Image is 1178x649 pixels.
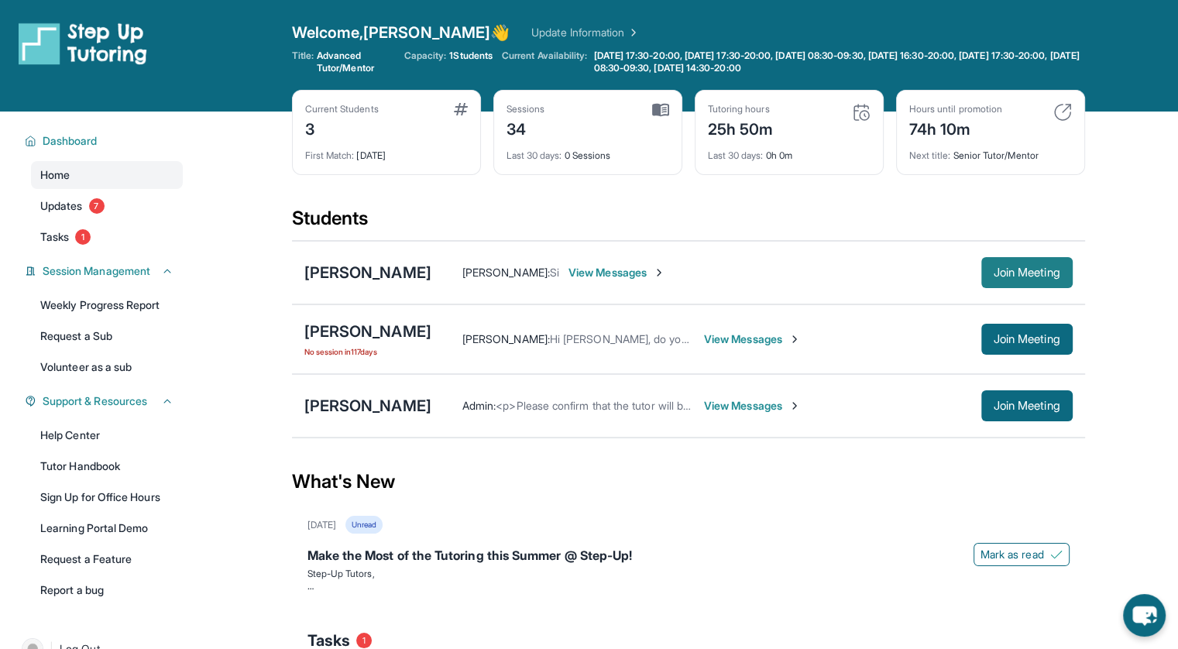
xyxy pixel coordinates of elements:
img: card [454,103,468,115]
span: Dashboard [43,133,98,149]
span: Join Meeting [994,268,1060,277]
div: 0 Sessions [507,140,669,162]
span: 1 [75,229,91,245]
img: card [652,103,669,117]
a: Sign Up for Office Hours [31,483,183,511]
img: Mark as read [1050,548,1063,561]
p: Step-Up Tutors, [307,568,1070,580]
span: Join Meeting [994,401,1060,410]
img: logo [19,22,147,65]
span: 1 Students [449,50,493,62]
button: chat-button [1123,594,1166,637]
span: View Messages [704,331,801,347]
div: 34 [507,115,545,140]
img: card [1053,103,1072,122]
div: 0h 0m [708,140,871,162]
span: Welcome, [PERSON_NAME] 👋 [292,22,510,43]
a: Tasks1 [31,223,183,251]
a: Weekly Progress Report [31,291,183,319]
img: Chevron-Right [788,333,801,345]
div: Current Students [305,103,379,115]
span: Title: [292,50,314,74]
div: What's New [292,448,1085,516]
a: Learning Portal Demo [31,514,183,542]
img: Chevron-Right [788,400,801,412]
span: Home [40,167,70,183]
button: Dashboard [36,133,173,149]
span: Last 30 days : [507,149,562,161]
span: Next title : [909,149,951,161]
span: Si [550,266,559,279]
button: Mark as read [974,543,1070,566]
a: Tutor Handbook [31,452,183,480]
span: Current Availability: [502,50,587,74]
div: Sessions [507,103,545,115]
span: Advanced Tutor/Mentor [317,50,395,74]
div: Students [292,206,1085,240]
img: Chevron-Right [653,266,665,279]
img: Chevron Right [624,25,640,40]
div: 3 [305,115,379,140]
img: card [852,103,871,122]
button: Session Management [36,263,173,279]
span: Capacity: [404,50,447,62]
div: Senior Tutor/Mentor [909,140,1072,162]
span: Support & Resources [43,393,147,409]
span: View Messages [568,265,665,280]
div: Unread [345,516,383,534]
span: Mark as read [981,547,1044,562]
div: Hours until promotion [909,103,1002,115]
span: First Match : [305,149,355,161]
a: Updates7 [31,192,183,220]
div: [DATE] [305,140,468,162]
a: Home [31,161,183,189]
div: Tutoring hours [708,103,774,115]
button: Join Meeting [981,257,1073,288]
a: Request a Feature [31,545,183,573]
a: Volunteer as a sub [31,353,183,381]
button: Join Meeting [981,324,1073,355]
span: [PERSON_NAME] : [462,332,550,345]
span: [DATE] 17:30-20:00, [DATE] 17:30-20:00, [DATE] 08:30-09:30, [DATE] 16:30-20:00, [DATE] 17:30-20:0... [593,50,1081,74]
div: 74h 10m [909,115,1002,140]
span: Session Management [43,263,150,279]
span: Tasks [40,229,69,245]
a: Request a Sub [31,322,183,350]
span: 7 [89,198,105,214]
a: Report a bug [31,576,183,604]
a: [DATE] 17:30-20:00, [DATE] 17:30-20:00, [DATE] 08:30-09:30, [DATE] 16:30-20:00, [DATE] 17:30-20:0... [590,50,1084,74]
span: View Messages [704,398,801,414]
a: Help Center [31,421,183,449]
span: Updates [40,198,83,214]
div: [DATE] [307,519,336,531]
span: [PERSON_NAME] : [462,266,550,279]
div: Make the Most of the Tutoring this Summer @ Step-Up! [307,546,1070,568]
span: Last 30 days : [708,149,764,161]
span: Admin : [462,399,496,412]
span: <p>Please confirm that the tutor will be able to attend your first assigned meeting time before j... [496,399,1055,412]
div: [PERSON_NAME] [304,262,431,283]
div: [PERSON_NAME] [304,321,431,342]
span: Hi [PERSON_NAME], do you still want to continue with tutoring sessions? Please let me know as soo... [550,332,1106,345]
div: 25h 50m [708,115,774,140]
span: 1 [356,633,372,648]
button: Support & Resources [36,393,173,409]
span: No session in 117 days [304,345,431,358]
a: Update Information [531,25,640,40]
span: Join Meeting [994,335,1060,344]
button: Join Meeting [981,390,1073,421]
div: [PERSON_NAME] [304,395,431,417]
